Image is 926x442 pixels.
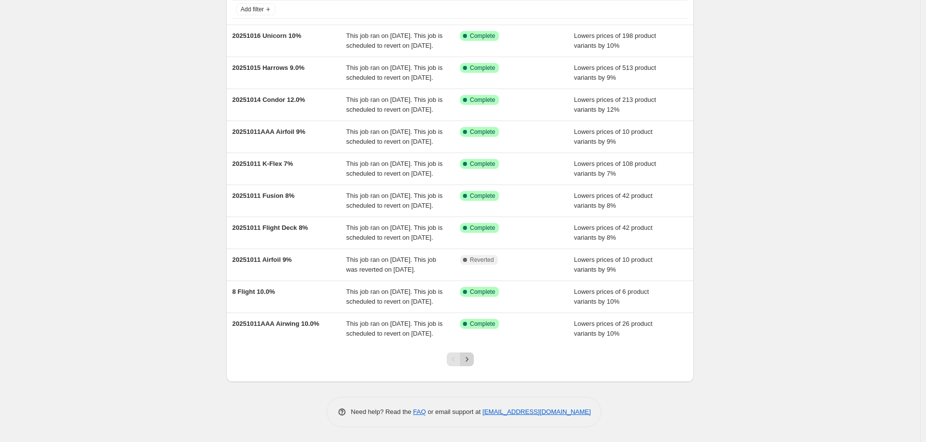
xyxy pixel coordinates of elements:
[574,192,653,209] span: Lowers prices of 42 product variants by 8%
[574,320,653,337] span: Lowers prices of 26 product variants by 10%
[232,320,319,327] span: 20251011AAA Airwing 10.0%
[470,32,495,40] span: Complete
[574,288,649,305] span: Lowers prices of 6 product variants by 10%
[426,408,483,415] span: or email support at
[574,32,656,49] span: Lowers prices of 198 product variants by 10%
[232,32,301,39] span: 20251016 Unicorn 10%
[413,408,426,415] a: FAQ
[346,192,443,209] span: This job ran on [DATE]. This job is scheduled to revert on [DATE].
[574,128,653,145] span: Lowers prices of 10 product variants by 9%
[470,128,495,136] span: Complete
[346,256,436,273] span: This job ran on [DATE]. This job was reverted on [DATE].
[447,352,474,366] nav: Pagination
[232,224,308,231] span: 20251011 Flight Deck 8%
[470,64,495,72] span: Complete
[346,32,443,49] span: This job ran on [DATE]. This job is scheduled to revert on [DATE].
[470,256,494,264] span: Reverted
[346,64,443,81] span: This job ran on [DATE]. This job is scheduled to revert on [DATE].
[346,288,443,305] span: This job ran on [DATE]. This job is scheduled to revert on [DATE].
[470,288,495,296] span: Complete
[241,5,264,13] span: Add filter
[236,3,276,15] button: Add filter
[574,224,653,241] span: Lowers prices of 42 product variants by 8%
[460,352,474,366] button: Next
[470,224,495,232] span: Complete
[232,64,305,71] span: 20251015 Harrows 9.0%
[346,160,443,177] span: This job ran on [DATE]. This job is scheduled to revert on [DATE].
[232,160,293,167] span: 20251011 K-Flex 7%
[232,288,275,295] span: 8 Flight 10.0%
[232,256,292,263] span: 20251011 Airfoil 9%
[574,160,656,177] span: Lowers prices of 108 product variants by 7%
[346,96,443,113] span: This job ran on [DATE]. This job is scheduled to revert on [DATE].
[351,408,413,415] span: Need help? Read the
[470,96,495,104] span: Complete
[232,96,305,103] span: 20251014 Condor 12.0%
[574,256,653,273] span: Lowers prices of 10 product variants by 9%
[470,320,495,328] span: Complete
[346,128,443,145] span: This job ran on [DATE]. This job is scheduled to revert on [DATE].
[470,192,495,200] span: Complete
[574,64,656,81] span: Lowers prices of 513 product variants by 9%
[470,160,495,168] span: Complete
[232,128,306,135] span: 20251011AAA Airfoil 9%
[346,224,443,241] span: This job ran on [DATE]. This job is scheduled to revert on [DATE].
[346,320,443,337] span: This job ran on [DATE]. This job is scheduled to revert on [DATE].
[574,96,656,113] span: Lowers prices of 213 product variants by 12%
[483,408,591,415] a: [EMAIL_ADDRESS][DOMAIN_NAME]
[232,192,294,199] span: 20251011 Fusion 8%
